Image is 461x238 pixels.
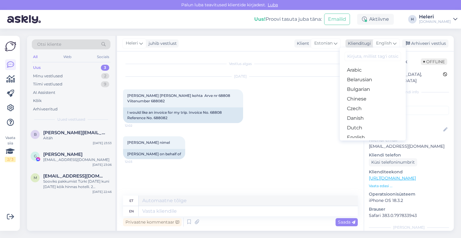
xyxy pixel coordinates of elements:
p: Operatsioonisüsteem [369,191,449,197]
img: Askly Logo [5,41,16,52]
div: Privaatne kommentaar [123,218,182,226]
div: Klienditugi [345,40,371,47]
span: Offline [421,58,447,65]
a: Danish [340,113,406,123]
div: AI Assistent [33,90,55,96]
p: iPhone OS 18.3.2 [369,197,449,204]
div: Aktiivne [357,14,394,25]
div: juhib vestlust [146,40,177,47]
div: 9 [101,81,109,87]
a: Belarusian [340,75,406,85]
span: G [34,154,37,158]
div: en [129,206,134,216]
span: maili@raama.ee [43,173,106,179]
div: [EMAIL_ADDRESS][DOMAIN_NAME] [43,157,112,162]
div: Kliendi info [369,89,449,95]
div: [DATE] 23:53 [93,141,112,145]
div: [GEOGRAPHIC_DATA], [GEOGRAPHIC_DATA] [371,71,443,84]
div: [DATE] 22:46 [92,190,112,194]
input: Lisa tag [369,106,449,115]
div: Socials [96,53,110,61]
div: Vaata siia [5,135,16,162]
a: [URL][DOMAIN_NAME] [369,175,416,181]
div: [DATE] 23:06 [92,162,112,167]
b: Uus! [254,16,266,22]
div: [PERSON_NAME] [369,225,449,230]
a: Bulgarian [340,85,406,94]
span: b [34,132,37,137]
div: Küsi telefoninumbrit [369,158,417,166]
div: et [129,196,133,206]
div: Kõik [33,98,42,104]
div: Heleri [419,14,451,19]
a: Chinese [340,94,406,104]
div: Tiimi vestlused [33,81,62,87]
span: Gerda Saarna [43,152,83,157]
div: H [408,15,417,23]
a: Arabic [340,65,406,75]
div: [DOMAIN_NAME] [419,19,451,24]
a: English [340,133,406,142]
span: Uued vestlused [57,117,85,122]
span: 12:03 [125,159,147,164]
input: Lisa nimi [369,126,442,133]
p: Safari 383.0.797833943 [369,212,449,219]
div: Sooviks pakkumist Türki [DATE] kuni [DATE] kõik hinnas hotelli. 2 täiskasvanut ja kaks 14 a last.... [43,179,112,190]
div: I would like an invoice for my trip. Invoice No. 68808 Reference No. 688082 [123,107,243,123]
span: English [376,40,392,47]
button: Emailid [324,14,350,25]
span: Saada [338,219,355,225]
div: [DATE] [123,74,358,79]
p: Kliendi nimi [369,117,449,124]
div: Aitäh [43,135,112,141]
a: Heleri[DOMAIN_NAME] [419,14,457,24]
span: 12:02 [125,123,147,128]
div: Klient [294,40,309,47]
span: Otsi kliente [37,41,61,48]
div: 2 [101,73,109,79]
span: Estonian [314,40,333,47]
span: Heleri [126,40,138,47]
p: Kliendi tag'id [369,98,449,105]
p: Brauser [369,206,449,212]
span: [PERSON_NAME] nimel [127,140,170,145]
div: 2 / 3 [5,157,16,162]
span: bernela@gmail.com [43,130,106,135]
div: Proovi tasuta juba täna: [254,16,322,23]
div: All [32,53,39,61]
p: Klienditeekond [369,169,449,175]
span: m [34,175,37,180]
p: Vaata edasi ... [369,183,449,189]
div: Web [62,53,73,61]
div: Arhiveeritud [33,106,58,112]
div: Vestlus algas [123,61,358,66]
div: Uus [33,65,41,71]
div: Arhiveeri vestlus [402,39,448,48]
div: 3 [101,65,109,71]
div: Minu vestlused [33,73,63,79]
span: Luba [266,2,280,8]
p: Kliendi email [369,137,449,143]
span: [PERSON_NAME] [PERSON_NAME] kohta Arve nr 68808 Viitenumber 688082 [127,93,231,103]
a: Dutch [340,123,406,133]
input: Kirjuta, millist tag'i otsid [345,52,401,61]
div: [PERSON_NAME] on behalf of [123,149,185,159]
a: Czech [340,104,406,113]
p: Kliendi telefon [369,152,449,158]
p: [EMAIL_ADDRESS][DOMAIN_NAME] [369,143,449,150]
